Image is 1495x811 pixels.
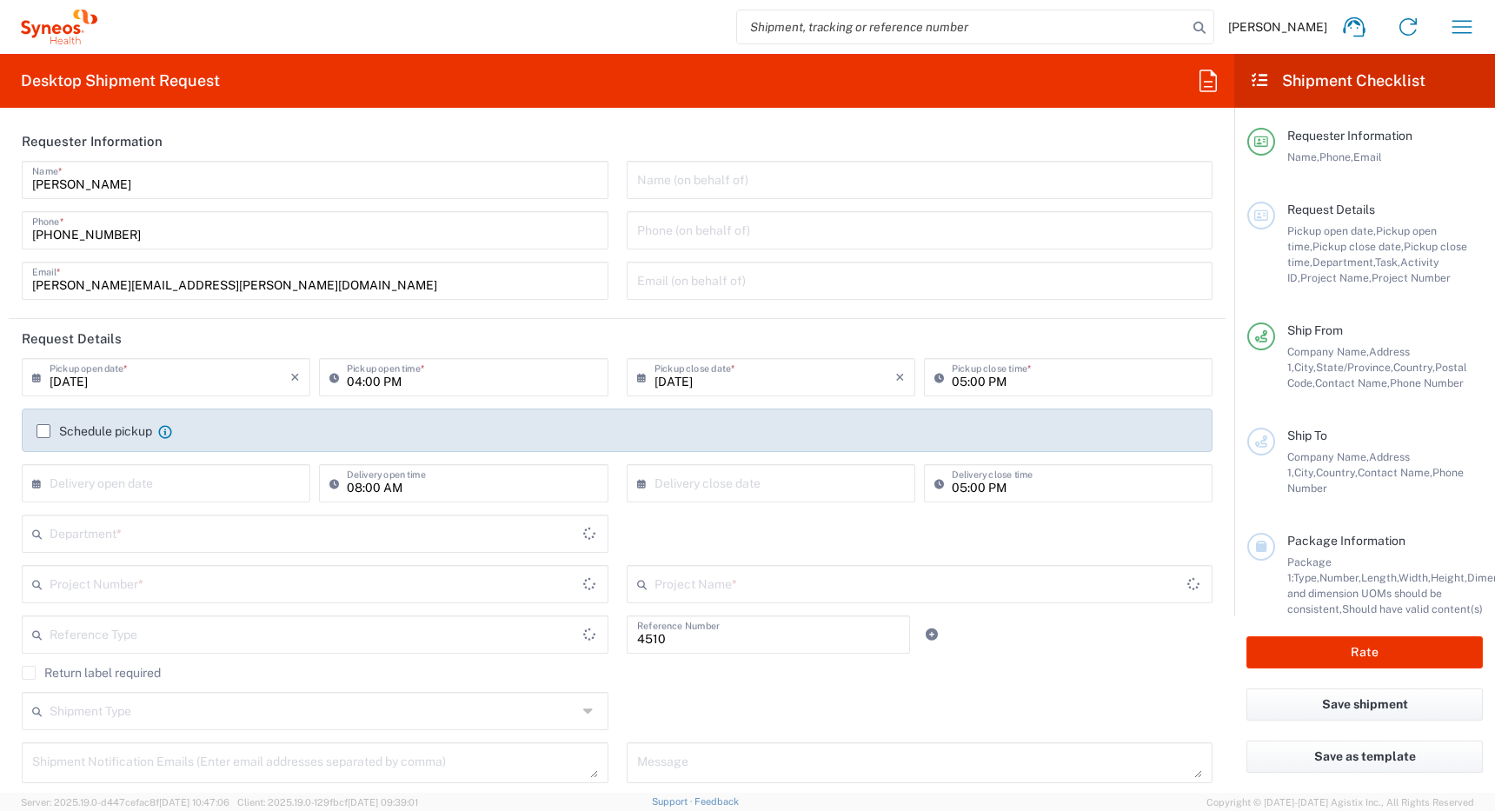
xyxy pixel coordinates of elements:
span: Package 1: [1287,555,1332,584]
h2: Shipment Checklist [1250,70,1425,91]
h2: Request Details [22,330,122,348]
a: Add Reference [920,622,944,647]
label: Schedule pickup [37,424,152,438]
span: Should have valid content(s) [1342,602,1483,615]
span: Package Information [1287,534,1405,548]
h2: Requester Information [22,133,163,150]
span: Department, [1312,256,1375,269]
span: [PERSON_NAME] [1228,19,1327,35]
span: City, [1294,466,1316,479]
span: Ship To [1287,429,1327,442]
span: Type, [1293,571,1319,584]
span: Length, [1361,571,1399,584]
span: Name, [1287,150,1319,163]
span: Phone Number [1390,376,1464,389]
span: Requester Information [1287,129,1412,143]
span: [DATE] 10:47:06 [159,797,229,808]
button: Save shipment [1246,688,1483,721]
span: Pickup close date, [1312,240,1404,253]
span: Company Name, [1287,450,1369,463]
span: Number, [1319,571,1361,584]
span: Contact Name, [1315,376,1390,389]
a: Support [652,796,695,807]
span: Server: 2025.19.0-d447cefac8f [21,797,229,808]
i: × [895,363,905,391]
input: Shipment, tracking or reference number [737,10,1187,43]
span: Copyright © [DATE]-[DATE] Agistix Inc., All Rights Reserved [1206,794,1474,810]
span: State/Province, [1316,361,1393,374]
span: Company Name, [1287,345,1369,358]
span: Client: 2025.19.0-129fbcf [237,797,418,808]
span: City, [1294,361,1316,374]
span: Email [1353,150,1382,163]
span: Country, [1393,361,1435,374]
span: Ship From [1287,323,1343,337]
span: Project Name, [1300,271,1372,284]
span: Phone, [1319,150,1353,163]
label: Return label required [22,666,161,680]
h2: Desktop Shipment Request [21,70,220,91]
button: Save as template [1246,741,1483,773]
span: Project Number [1372,271,1451,284]
span: [DATE] 09:39:01 [348,797,418,808]
button: Rate [1246,636,1483,668]
span: Task, [1375,256,1400,269]
i: × [290,363,300,391]
span: Pickup open date, [1287,224,1376,237]
span: Country, [1316,466,1358,479]
span: Width, [1399,571,1431,584]
span: Height, [1431,571,1467,584]
span: Contact Name, [1358,466,1432,479]
a: Feedback [694,796,739,807]
span: Request Details [1287,203,1375,216]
